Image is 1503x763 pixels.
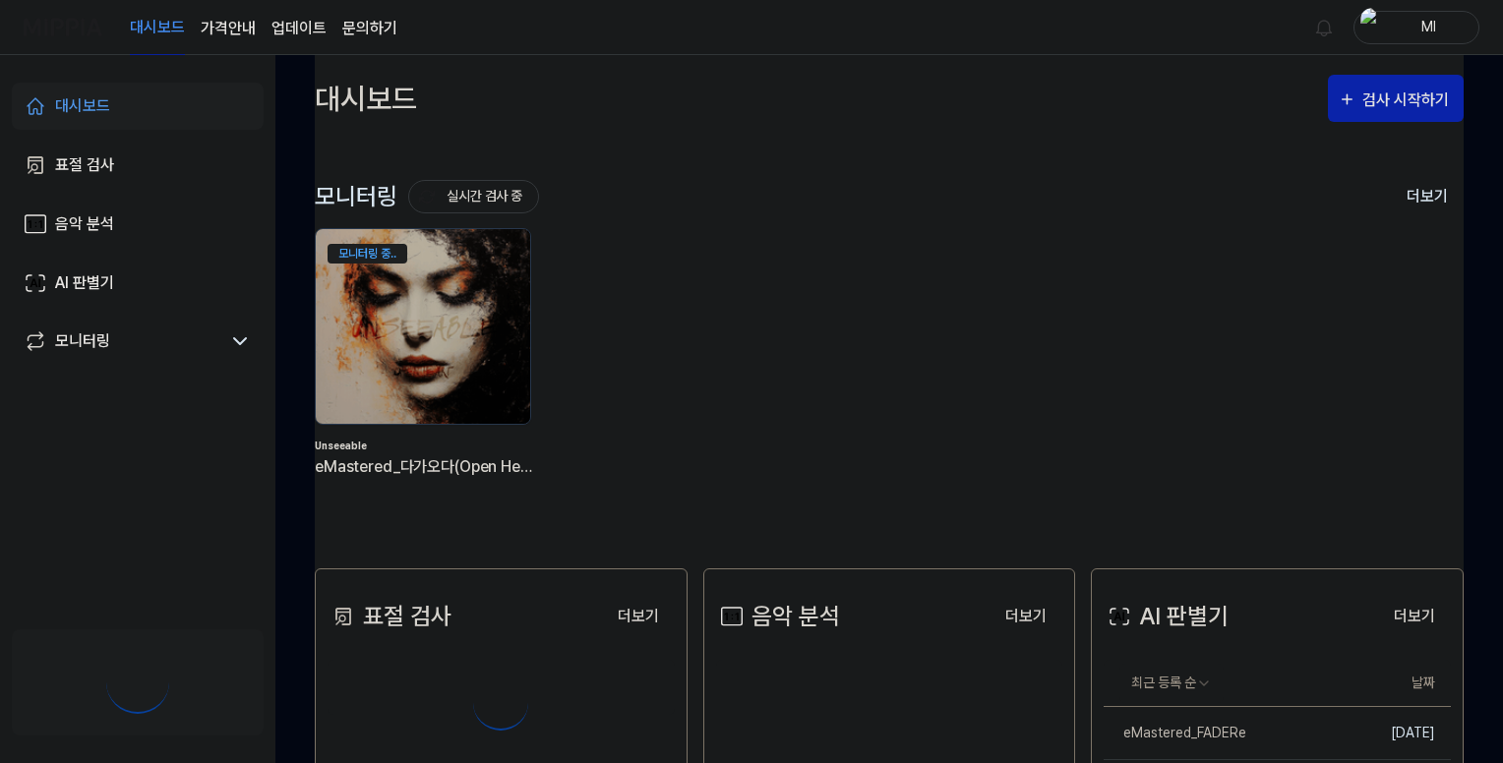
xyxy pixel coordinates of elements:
img: backgroundIamge [316,229,530,424]
div: 음악 분석 [55,212,114,236]
div: AI 판별기 [1104,599,1229,634]
a: 모니터링 중..backgroundIamgeUnseeableeMastered_다가오다(Open Heart) [315,228,535,509]
button: 실시간 검사 중 [408,180,539,213]
a: 음악 분석 [12,201,264,248]
div: Ml [1390,16,1467,37]
td: [DATE] [1337,707,1451,760]
a: 표절 검사 [12,142,264,189]
div: 검사 시작하기 [1362,88,1454,113]
div: 대시보드 [315,75,417,122]
a: 대시보드 [130,1,185,55]
a: 대시보드 [12,83,264,130]
a: AI 판별기 [12,260,264,307]
button: 검사 시작하기 [1328,75,1464,122]
a: 모니터링 [24,329,220,353]
div: eMastered_다가오다(Open Heart) [315,454,535,480]
div: 표절 검사 [55,153,114,177]
button: 더보기 [990,597,1062,636]
img: monitoring Icon [419,189,435,205]
div: 모니터링 중.. [328,244,407,264]
div: Unseeable [315,439,535,454]
a: 더보기 [1378,596,1451,636]
div: 표절 검사 [328,599,451,634]
div: 음악 분석 [716,599,840,634]
th: 날짜 [1337,660,1451,707]
img: profile [1360,8,1384,47]
a: eMastered_FADERe [1104,707,1337,759]
a: 문의하기 [342,17,397,40]
img: 알림 [1312,16,1336,39]
div: AI 판별기 [55,271,114,295]
a: 업데이트 [271,17,327,40]
div: 대시보드 [55,94,110,118]
div: 모니터링 [55,329,110,353]
button: 더보기 [1378,597,1451,636]
button: 더보기 [1391,176,1464,217]
button: 가격안내 [201,17,256,40]
button: profileMl [1353,11,1479,44]
button: 더보기 [602,597,675,636]
a: 더보기 [602,596,675,636]
div: 모니터링 [315,180,539,213]
div: eMastered_FADERe [1104,723,1246,743]
a: 더보기 [990,596,1062,636]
